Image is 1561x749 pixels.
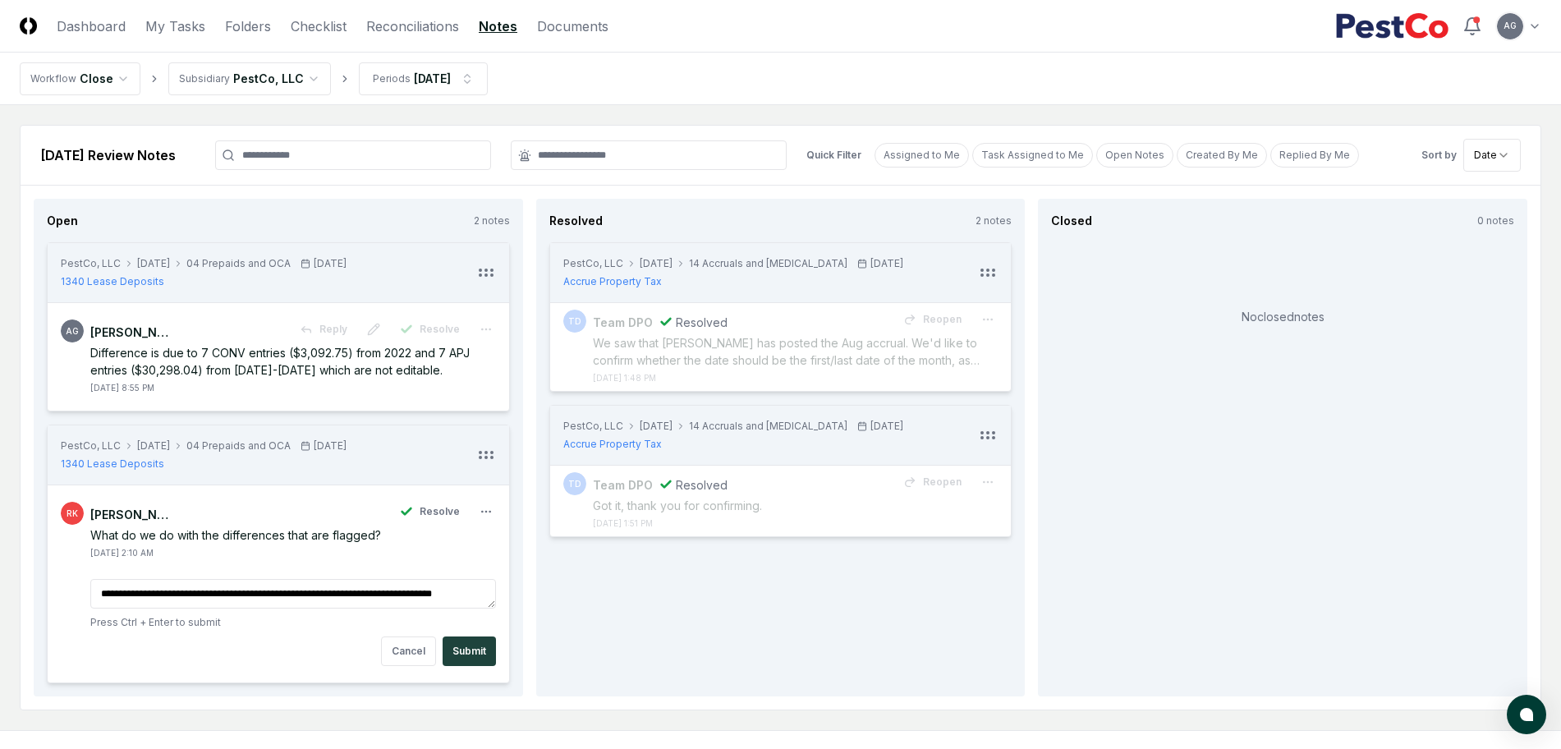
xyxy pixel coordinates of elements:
a: 1340 Lease Deposits [61,274,347,289]
div: Subsidiary [179,71,230,86]
div: [DATE] 1:51 PM [593,517,653,530]
div: PestCo, LLC [563,419,623,434]
a: Folders [225,16,271,36]
button: Resolve [390,497,470,526]
div: 04 Prepaids and OCA [186,256,291,271]
span: TD [568,478,581,490]
button: Reopen [893,467,971,497]
div: Team DPO [593,476,653,494]
span: 1340 Lease Deposits [61,457,164,471]
div: [DATE] [301,256,347,271]
div: [DATE] 2:10 AM [90,547,154,559]
div: [DATE] [137,256,170,271]
span: RK [67,508,78,520]
div: [DATE] [640,256,673,271]
div: 0 notes [1477,214,1514,228]
div: [DATE] [137,439,170,453]
button: Replied By Me [1270,143,1359,168]
img: Logo [20,17,37,34]
div: Difference is due to 7 CONV entries ($3,092.75) from 2022 and 7 APJ entries ($30,298.04) from [DA... [90,344,496,379]
span: Accrue Property Tax [563,437,662,452]
a: Documents [537,16,608,36]
button: atlas-launcher [1507,695,1546,734]
div: [DATE] [640,419,673,434]
a: Accrue Property Tax [563,437,903,452]
div: 14 Accruals and [MEDICAL_DATA] [689,419,847,434]
div: Open [47,212,78,229]
span: AG [66,325,79,338]
div: 2 notes [976,214,1012,228]
div: What do we do with the differences that are flagged? [90,526,496,544]
a: My Tasks [145,16,205,36]
span: 1340 Lease Deposits [61,274,164,289]
div: PestCo, LLC[DATE]14 Accruals and [MEDICAL_DATA][DATE] [563,419,903,434]
button: Created By Me [1177,143,1267,168]
button: Resolve [390,315,470,344]
a: Dashboard [57,16,126,36]
div: We saw that [PERSON_NAME] has posted the Aug accrual. We'd like to confirm whether the date shoul... [593,334,999,369]
div: Resolved [549,212,603,229]
div: Periods [373,71,411,86]
div: [DATE] 1:48 PM [593,372,656,384]
div: 2 notes [474,214,510,228]
nav: breadcrumb [20,62,488,95]
h2: [DATE] Review Notes [40,145,176,165]
div: 14 Accruals and [MEDICAL_DATA] [689,256,847,271]
div: [PERSON_NAME] [90,506,172,523]
button: Open Notes [1096,143,1173,168]
span: AG [1504,20,1517,32]
div: [DATE] [857,419,903,434]
div: [DATE] 8:55 PM [90,382,154,394]
div: PestCo, LLC[DATE]14 Accruals and [MEDICAL_DATA][DATE] [563,256,903,271]
div: [PERSON_NAME] [90,324,172,341]
p: Press Ctrl + Enter to submit [90,615,496,630]
button: Reply [290,315,357,344]
a: Notes [479,16,517,36]
button: Task Assigned to Me [972,143,1093,168]
div: PestCo, LLC [563,256,623,271]
div: Closed [1051,212,1092,229]
button: Cancel [381,636,436,666]
span: TD [568,315,581,328]
div: PestCo, LLC [61,256,121,271]
div: Sort by [1421,148,1457,163]
button: Assigned to Me [875,143,969,168]
img: PestCo logo [1335,13,1449,39]
div: Resolved [676,314,728,331]
div: PestCo, LLC[DATE]04 Prepaids and OCA[DATE] [61,439,347,453]
button: Periods[DATE] [359,62,488,95]
a: Reconciliations [366,16,459,36]
span: Resolve [420,504,460,519]
button: Submit [443,636,496,666]
div: Team DPO [593,314,653,331]
div: Workflow [30,71,76,86]
span: Accrue Property Tax [563,274,662,289]
div: Got it, thank you for confirming. [593,497,999,514]
a: Accrue Property Tax [563,274,903,289]
div: PestCo, LLC [61,439,121,453]
div: [DATE] [301,439,347,453]
button: Reopen [893,305,971,334]
a: 1340 Lease Deposits [61,457,347,471]
div: Quick Filter [806,148,861,163]
div: No closed notes [1051,242,1514,683]
a: Checklist [291,16,347,36]
div: PestCo, LLC[DATE]04 Prepaids and OCA[DATE] [61,256,347,271]
div: [DATE] [414,70,451,87]
div: 04 Prepaids and OCA [186,439,291,453]
button: AG [1495,11,1525,41]
div: [DATE] [857,256,903,271]
span: Resolve [420,322,460,337]
div: Resolved [676,476,728,494]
